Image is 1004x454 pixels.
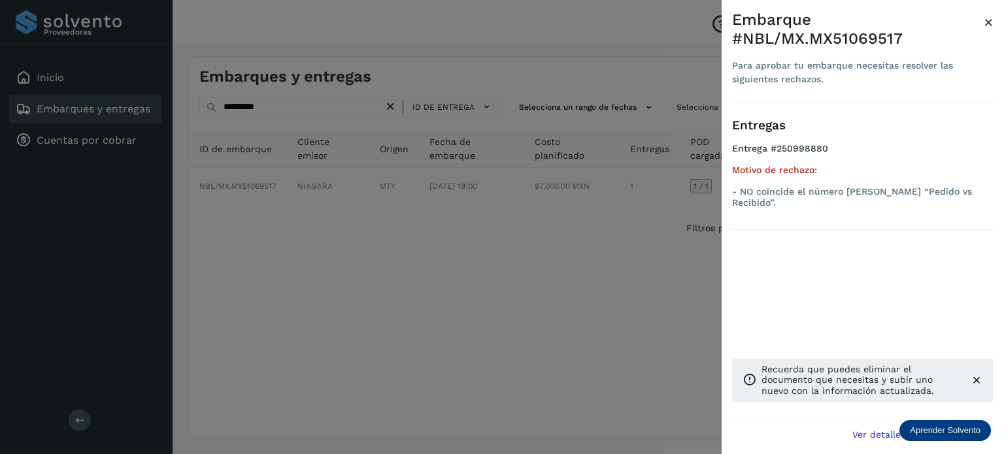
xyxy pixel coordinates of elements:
[984,13,994,31] span: ×
[732,165,994,176] h5: Motivo de rechazo:
[732,118,994,133] h3: Entregas
[899,420,991,441] div: Aprender Solvento
[910,425,980,436] p: Aprender Solvento
[852,430,964,439] span: Ver detalle de embarque
[761,364,960,397] p: Recuerda que puedes eliminar el documento que necesitas y subir uno nuevo con la información actu...
[732,59,984,86] div: Para aprobar tu embarque necesitas resolver las siguientes rechazos.
[732,143,994,165] h4: Entrega #250998880
[845,419,994,449] button: Ver detalle de embarque
[732,10,984,48] div: Embarque #NBL/MX.MX51069517
[732,186,994,208] p: - NO coincide el número [PERSON_NAME] “Pedido vs Recibido”.
[984,10,994,34] button: Close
